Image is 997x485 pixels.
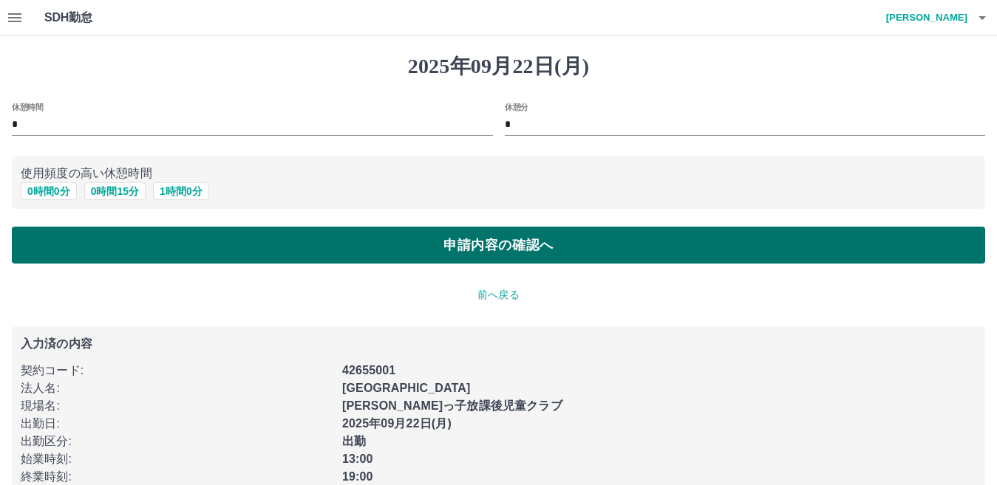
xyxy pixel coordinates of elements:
[342,364,395,376] b: 42655001
[21,165,976,182] p: 使用頻度の高い休憩時間
[12,287,985,303] p: 前へ戻る
[84,182,146,200] button: 0時間15分
[153,182,209,200] button: 1時間0分
[21,338,976,350] p: 入力済の内容
[342,470,373,483] b: 19:00
[21,379,333,397] p: 法人名 :
[342,399,562,412] b: [PERSON_NAME]っ子放課後児童クラブ
[12,54,985,79] h1: 2025年09月22日(月)
[342,453,373,465] b: 13:00
[342,435,366,447] b: 出勤
[505,101,528,112] label: 休憩分
[21,433,333,450] p: 出勤区分 :
[12,101,43,112] label: 休憩時間
[21,362,333,379] p: 契約コード :
[21,397,333,415] p: 現場名 :
[342,382,471,394] b: [GEOGRAPHIC_DATA]
[21,415,333,433] p: 出勤日 :
[21,182,77,200] button: 0時間0分
[21,450,333,468] p: 始業時刻 :
[12,227,985,264] button: 申請内容の確認へ
[342,417,452,430] b: 2025年09月22日(月)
